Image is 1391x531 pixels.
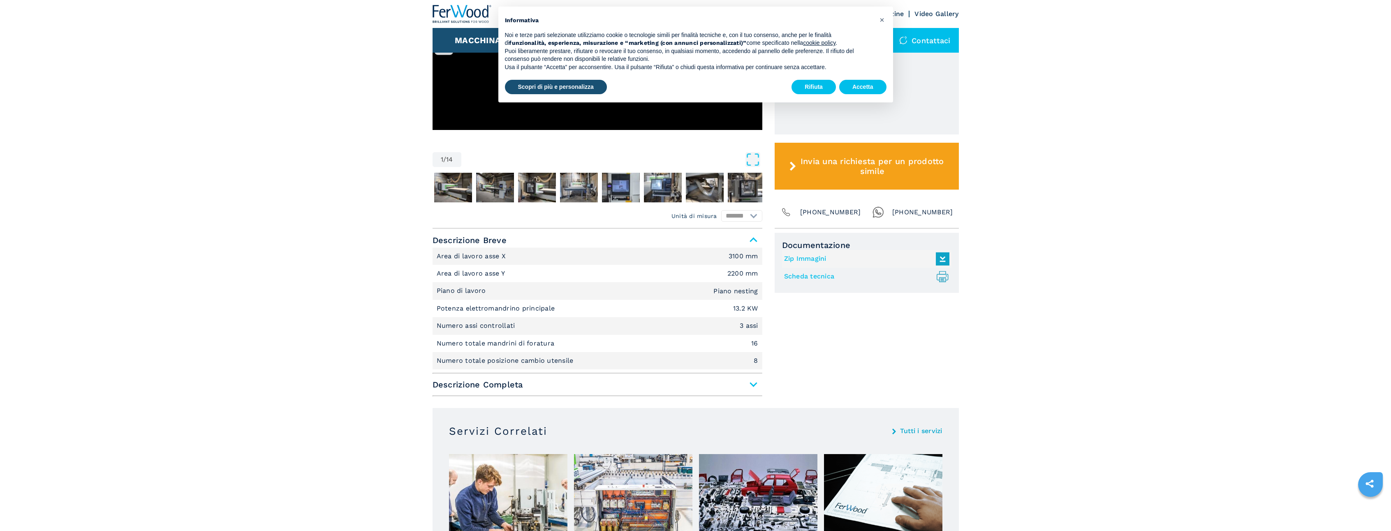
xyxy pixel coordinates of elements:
[800,206,861,218] span: [PHONE_NUMBER]
[727,270,758,277] em: 2200 mm
[726,171,767,204] button: Go to Slide 9
[803,39,836,46] a: cookie policy
[914,10,958,18] a: Video Gallery
[434,173,472,202] img: 2e3b93006869e0e00a325cdc12d5ab83
[509,39,746,46] strong: funzionalità, esperienza, misurazione e “marketing (con annunci personalizzati)”
[437,252,508,261] p: Area di lavoro asse X
[642,171,683,204] button: Go to Slide 7
[1356,494,1385,525] iframe: Chat
[671,212,717,220] em: Unità di misura
[782,240,951,250] span: Documentazione
[437,356,576,365] p: Numero totale posizione cambio utensile
[728,173,766,202] img: 86f973e28207171961f68b9d643b573b
[900,428,942,434] a: Tutti i servizi
[441,156,443,163] span: 1
[433,233,762,248] span: Descrizione Breve
[602,173,640,202] img: f17166c51b76b62c8cbf51778fd9d7f7
[433,248,762,370] div: Descrizione Breve
[754,357,758,364] em: 8
[775,143,959,190] button: Invia una richiesta per un prodotto simile
[505,80,607,95] button: Scopri di più e personalizza
[686,173,724,202] img: 3700970ece5ab2df711c1d707c0c1826
[876,13,889,26] button: Chiudi questa informativa
[433,5,492,23] img: Ferwood
[740,322,758,329] em: 3 assi
[560,173,598,202] img: a6bf234d279368397c62c843d4781a8e
[449,424,547,438] h3: Servizi Correlati
[733,305,758,312] em: 13.2 KW
[751,340,758,347] em: 16
[729,253,758,260] em: 3100 mm
[600,171,641,204] button: Go to Slide 6
[891,28,959,53] div: Contattaci
[446,156,453,163] span: 14
[505,31,873,47] p: Noi e terze parti selezionate utilizziamo cookie o tecnologie simili per finalità tecniche e, con...
[505,47,873,63] p: Puoi liberamente prestare, rifiutare o revocare il tuo consenso, in qualsiasi momento, accedendo ...
[463,152,760,167] button: Open Fullscreen
[433,171,762,204] nav: Thumbnail Navigation
[476,173,514,202] img: 0a004828b1ad5bdfbc1a28ed3caa5662
[644,173,682,202] img: 95b86bbbb61c6aeb7463b11398f7199f
[880,15,884,25] span: ×
[558,171,599,204] button: Go to Slide 5
[873,206,884,218] img: Whatsapp
[518,173,556,202] img: 386835d701cb5eb8a7aad4cbddd31323
[433,377,762,392] span: Descrizione Completa
[780,206,792,218] img: Phone
[516,171,558,204] button: Go to Slide 4
[437,339,557,348] p: Numero totale mandrini di foratura
[437,286,488,295] p: Piano di lavoro
[433,171,474,204] button: Go to Slide 2
[505,63,873,72] p: Usa il pulsante “Accetta” per acconsentire. Usa il pulsante “Rifiuta” o chiudi questa informativa...
[455,35,509,45] button: Macchinari
[792,80,836,95] button: Rifiuta
[1359,473,1380,494] a: sharethis
[784,270,945,283] a: Scheda tecnica
[799,156,945,176] span: Invia una richiesta per un prodotto simile
[784,252,945,266] a: Zip Immagini
[437,269,507,278] p: Area di lavoro asse Y
[505,16,873,25] h2: Informativa
[474,171,516,204] button: Go to Slide 3
[435,36,453,55] button: left-button
[899,36,907,44] img: Contattaci
[713,288,758,294] em: Piano nesting
[437,304,557,313] p: Potenza elettromandrino principale
[892,206,953,218] span: [PHONE_NUMBER]
[437,321,517,330] p: Numero assi controllati
[839,80,886,95] button: Accetta
[684,171,725,204] button: Go to Slide 8
[443,156,446,163] span: /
